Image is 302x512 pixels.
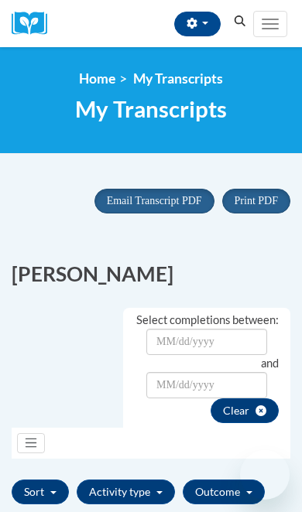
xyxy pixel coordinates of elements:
[12,480,69,504] button: Sort
[94,189,214,213] button: Email Transcript PDF
[183,480,265,504] button: Outcome
[12,12,58,36] img: Logo brand
[211,398,279,423] button: clear
[12,12,58,36] a: Cox Campus
[136,313,279,326] span: Select completions between:
[146,372,267,398] input: Date Input
[240,450,290,500] iframe: Button to launch messaging window
[174,12,221,36] button: Account Settings
[133,70,223,87] span: My Transcripts
[261,357,279,370] span: and
[146,329,267,355] input: Date Input
[107,195,202,207] span: Email Transcript PDF
[12,260,290,288] h2: [PERSON_NAME]
[77,480,175,504] button: Activity type
[228,12,252,31] button: Search
[17,433,45,453] button: List of filter tabs
[222,189,290,213] button: Print PDF
[79,70,115,87] a: Home
[235,195,278,207] span: Print PDF
[75,95,227,122] span: My Transcripts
